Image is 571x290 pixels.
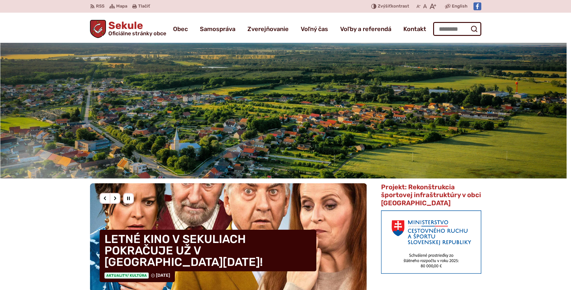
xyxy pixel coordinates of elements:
[473,2,481,10] img: Prejsť na Facebook stránku
[110,193,120,204] div: Nasledujúci slajd
[378,4,409,9] span: kontrast
[104,273,149,279] span: Aktuality
[340,20,391,37] a: Voľby a referendá
[452,3,467,10] span: English
[156,273,170,278] span: [DATE]
[96,3,104,10] span: RSS
[100,230,316,271] h4: LETNÉ KINO V SEKULIACH POKRAČUJE UŽ V [GEOGRAPHIC_DATA][DATE]!
[127,273,147,278] span: / Kultúra
[381,210,481,274] img: min-cras.png
[173,20,188,37] a: Obec
[90,20,106,38] img: Prejsť na domovskú stránku
[381,183,481,207] span: Projekt: Rekonštrukcia športovej infraštruktúry v obci [GEOGRAPHIC_DATA]
[200,20,235,37] a: Samospráva
[247,20,289,37] a: Zverejňovanie
[90,20,166,38] a: Logo Sekule, prejsť na domovskú stránku.
[106,20,166,36] h1: Sekule
[451,3,469,10] a: English
[108,31,166,36] span: Oficiálne stránky obce
[123,193,134,204] div: Pozastaviť pohyb slajdera
[116,3,127,10] span: Mapa
[100,193,110,204] div: Predošlý slajd
[403,20,426,37] a: Kontakt
[301,20,328,37] a: Voľný čas
[378,4,391,9] span: Zvýšiť
[138,4,150,9] span: Tlačiť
